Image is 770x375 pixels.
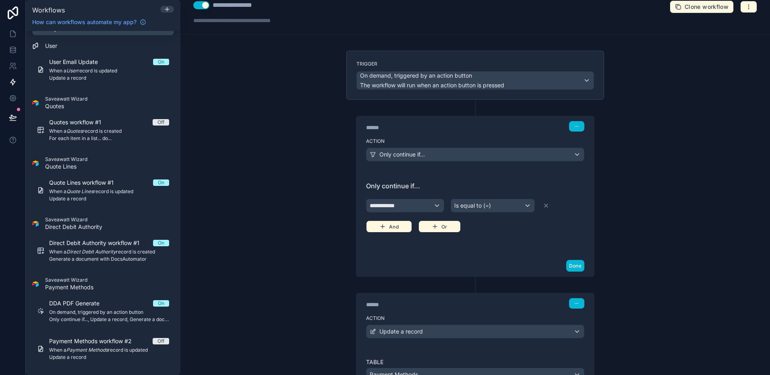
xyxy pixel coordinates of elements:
label: Trigger [356,61,594,67]
button: Or [418,220,461,233]
span: On demand, triggered by an action button [360,72,472,80]
label: Action [366,138,584,144]
button: Done [566,260,584,272]
button: Clone workflow [670,0,734,13]
button: Is equal to (=) [451,199,535,212]
span: Workflows [32,6,65,14]
span: Only continue if... [379,150,425,159]
span: Only continue if... [366,181,584,191]
span: Is equal to (=) [454,202,491,210]
a: How can workflows automate my app? [29,18,149,26]
label: Table [366,358,584,366]
button: Update a record [366,325,584,338]
span: Clone workflow [685,3,729,10]
span: The workflow will run when an action button is pressed [360,82,504,89]
label: Action [366,315,584,321]
button: Only continue if... [366,148,584,161]
button: On demand, triggered by an action buttonThe workflow will run when an action button is pressed [356,71,594,90]
span: How can workflows automate my app? [32,18,137,26]
span: Update a record [379,328,423,336]
button: And [366,220,412,233]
